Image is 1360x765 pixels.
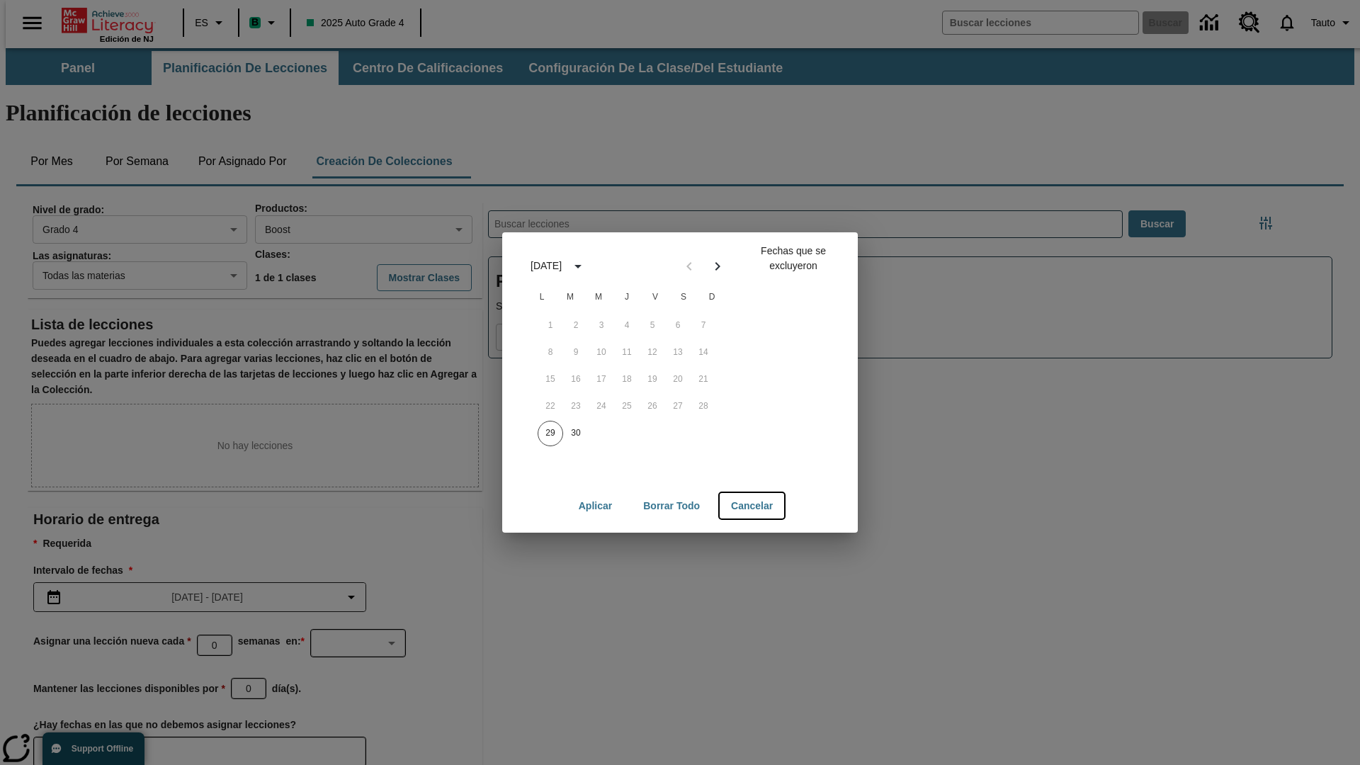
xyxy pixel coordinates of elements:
[699,283,725,312] span: domingo
[642,283,668,312] span: viernes
[703,252,732,280] button: Next month
[566,254,590,278] button: calendar view is open, switch to year view
[567,493,623,519] button: Aplicar
[538,421,563,446] button: 29
[557,283,583,312] span: martes
[671,283,696,312] span: sábado
[563,421,589,446] button: 30
[632,493,711,519] button: Borrar todo
[614,283,640,312] span: jueves
[740,244,846,273] p: Fechas que se excluyeron
[531,259,562,273] div: [DATE]
[586,283,611,312] span: miércoles
[720,493,784,519] button: Cancelar
[529,283,555,312] span: lunes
